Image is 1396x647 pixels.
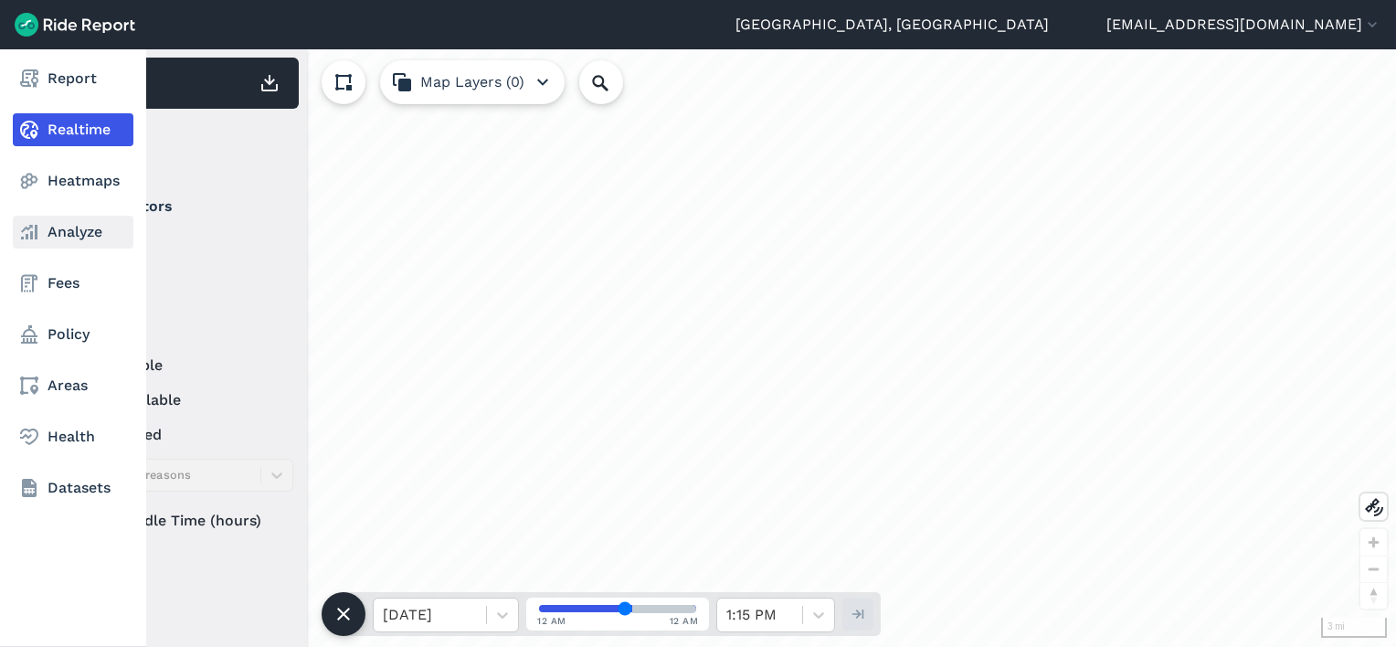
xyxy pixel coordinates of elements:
[13,472,133,504] a: Datasets
[67,117,299,174] div: Filter
[13,369,133,402] a: Areas
[735,14,1049,36] a: [GEOGRAPHIC_DATA], [GEOGRAPHIC_DATA]
[670,614,699,628] span: 12 AM
[58,49,1396,647] div: loading
[15,13,135,37] img: Ride Report
[13,267,133,300] a: Fees
[74,389,293,411] label: unavailable
[74,504,293,537] div: Idle Time (hours)
[13,216,133,249] a: Analyze
[74,267,293,289] label: Spin
[13,318,133,351] a: Policy
[74,232,293,254] label: Lime
[74,181,291,232] summary: Operators
[13,113,133,146] a: Realtime
[74,424,293,446] label: reserved
[74,303,291,355] summary: Status
[13,164,133,197] a: Heatmaps
[380,60,565,104] button: Map Layers (0)
[1106,14,1381,36] button: [EMAIL_ADDRESS][DOMAIN_NAME]
[537,614,566,628] span: 12 AM
[13,62,133,95] a: Report
[74,355,293,377] label: available
[579,60,652,104] input: Search Location or Vehicles
[13,420,133,453] a: Health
